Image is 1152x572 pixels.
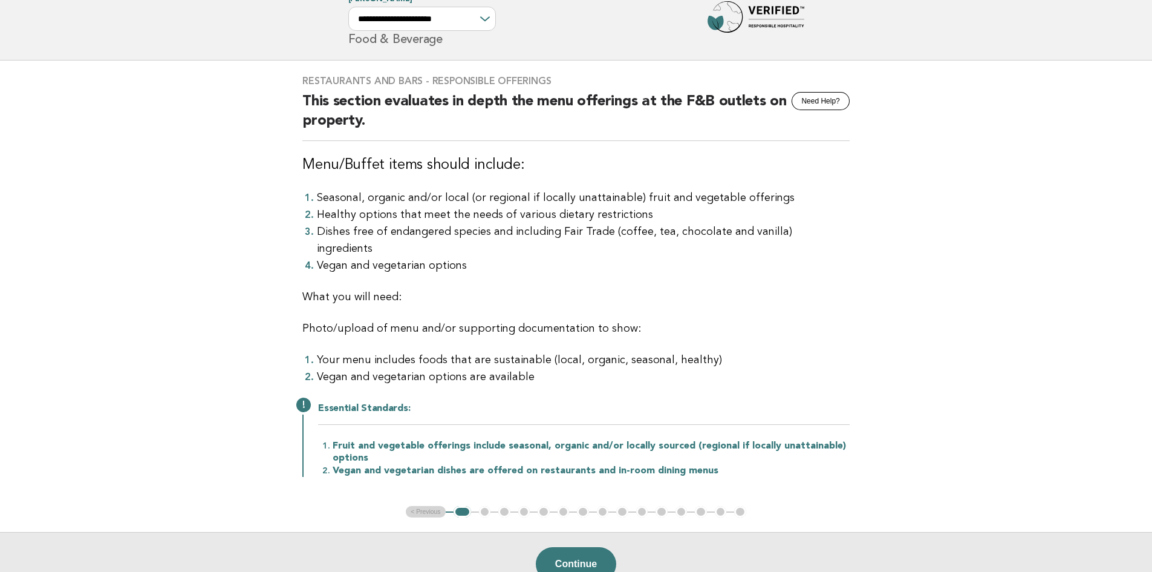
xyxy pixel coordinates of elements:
[454,506,471,518] button: 1
[302,75,850,87] h3: Restaurants and Bars - Responsible Offerings
[317,257,850,274] li: Vegan and vegetarian options
[317,189,850,206] li: Seasonal, organic and/or local (or regional if locally unattainable) fruit and vegetable offerings
[302,92,850,141] h2: This section evaluates in depth the menu offerings at the F&B outlets on property.
[317,352,850,369] li: Your menu includes foods that are sustainable (local, organic, seasonal, healthy)
[302,320,850,337] p: Photo/upload of menu and/or supporting documentation to show:
[317,206,850,223] li: Healthy options that meet the needs of various dietary restrictions
[318,403,850,425] h2: Essential Standards:
[333,439,850,464] li: Fruit and vegetable offerings include seasonal, organic and/or locally sourced (regional if local...
[317,223,850,257] li: Dishes free of endangered species and including Fair Trade (coffee, tea, chocolate and vanilla) i...
[333,464,850,477] li: Vegan and vegetarian dishes are offered on restaurants and in-room dining menus
[302,289,850,306] p: What you will need:
[302,156,850,175] h3: Menu/Buffet items should include:
[792,92,849,110] button: Need Help?
[317,369,850,386] li: Vegan and vegetarian options are available
[708,1,804,40] img: Forbes Travel Guide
